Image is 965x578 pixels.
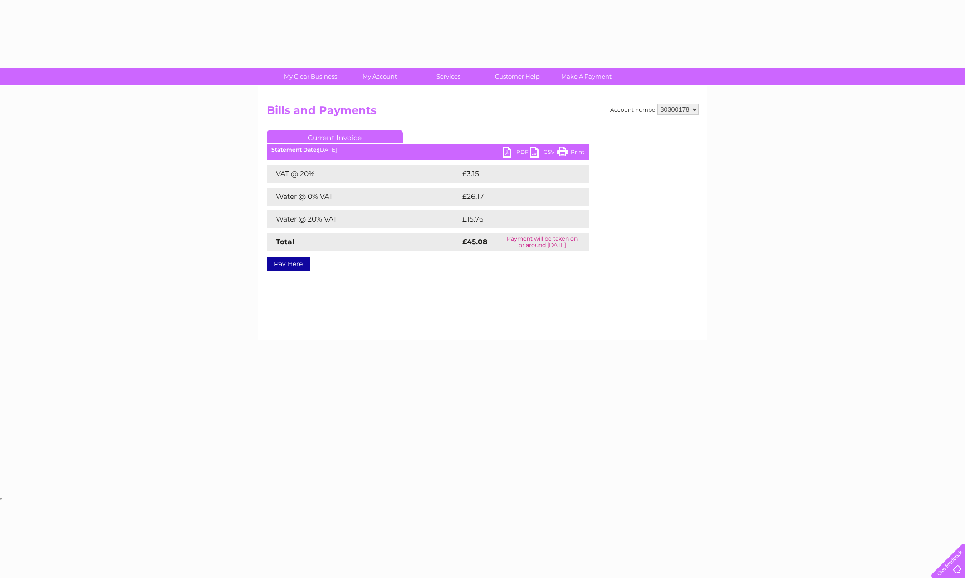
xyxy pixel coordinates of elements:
[460,165,566,183] td: £3.15
[610,104,699,115] div: Account number
[271,146,318,153] b: Statement Date:
[267,147,589,153] div: [DATE]
[267,210,460,228] td: Water @ 20% VAT
[496,233,588,251] td: Payment will be taken on or around [DATE]
[411,68,486,85] a: Services
[267,165,460,183] td: VAT @ 20%
[267,130,403,143] a: Current Invoice
[480,68,555,85] a: Customer Help
[267,104,699,121] h2: Bills and Payments
[549,68,624,85] a: Make A Payment
[460,210,570,228] td: £15.76
[267,257,310,271] a: Pay Here
[557,147,584,160] a: Print
[503,147,530,160] a: PDF
[273,68,348,85] a: My Clear Business
[460,188,570,206] td: £26.17
[462,237,487,246] strong: £45.08
[276,237,294,246] strong: Total
[530,147,557,160] a: CSV
[267,188,460,206] td: Water @ 0% VAT
[342,68,417,85] a: My Account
